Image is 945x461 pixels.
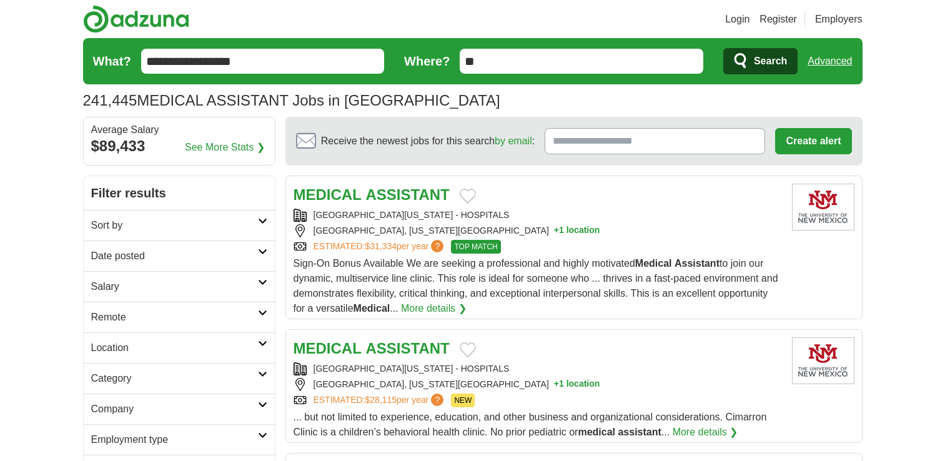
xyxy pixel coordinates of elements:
span: ... but not limited to experience, education, and other business and organizational consideration... [294,412,767,437]
div: [GEOGRAPHIC_DATA], [US_STATE][GEOGRAPHIC_DATA] [294,378,782,391]
h2: Location [91,340,258,355]
label: What? [93,52,131,71]
button: Add to favorite jobs [460,189,476,204]
a: Employment type [84,424,275,455]
a: by email [495,136,532,146]
span: Search [754,49,787,74]
strong: ASSISTANT [366,340,450,357]
h2: Sort by [91,218,258,233]
a: Advanced [808,49,852,74]
div: $89,433 [91,135,267,157]
span: $28,115 [365,395,397,405]
a: ESTIMATED:$31,334per year? [314,240,447,254]
span: TOP MATCH [451,240,500,254]
span: 241,445 [83,89,137,112]
h2: Company [91,402,258,417]
img: University of New Mexico Hospitals logo [792,184,854,230]
button: Search [723,48,798,74]
button: Add to favorite jobs [460,342,476,357]
strong: medical [578,427,615,437]
div: Average Salary [91,125,267,135]
span: ? [431,240,443,252]
h1: MEDICAL ASSISTANT Jobs in [GEOGRAPHIC_DATA] [83,92,500,109]
button: Create alert [775,128,851,154]
a: MEDICAL ASSISTANT [294,186,450,203]
a: Employers [815,12,863,27]
strong: MEDICAL [294,340,362,357]
button: +1 location [554,378,600,391]
div: [GEOGRAPHIC_DATA], [US_STATE][GEOGRAPHIC_DATA] [294,224,782,237]
h2: Date posted [91,249,258,264]
a: See More Stats ❯ [185,140,265,155]
a: MEDICAL ASSISTANT [294,340,450,357]
button: +1 location [554,224,600,237]
a: Sort by [84,210,275,240]
span: Sign-On Bonus Available We are seeking a professional and highly motivated to join our dynamic, m... [294,258,778,314]
span: Receive the newest jobs for this search : [321,134,535,149]
strong: MEDICAL [294,186,362,203]
span: NEW [451,394,475,407]
a: Remote [84,302,275,332]
h2: Category [91,371,258,386]
a: Salary [84,271,275,302]
a: More details ❯ [401,301,467,316]
a: ESTIMATED:$28,115per year? [314,394,447,407]
span: + [554,224,559,237]
strong: Medical [635,258,672,269]
a: Location [84,332,275,363]
span: + [554,378,559,391]
h2: Remote [91,310,258,325]
h2: Salary [91,279,258,294]
strong: assistant [618,427,661,437]
span: ? [431,394,443,406]
a: Company [84,394,275,424]
label: Where? [404,52,450,71]
strong: ASSISTANT [366,186,450,203]
img: Adzuna logo [83,5,189,33]
a: [GEOGRAPHIC_DATA][US_STATE] - HOSPITALS [314,210,510,220]
a: Date posted [84,240,275,271]
a: More details ❯ [673,425,738,440]
a: Category [84,363,275,394]
a: [GEOGRAPHIC_DATA][US_STATE] - HOSPITALS [314,364,510,374]
h2: Filter results [84,176,275,210]
a: Login [725,12,750,27]
span: $31,334 [365,241,397,251]
strong: Medical [354,303,390,314]
strong: Assistant [675,258,720,269]
img: University of New Mexico Hospitals logo [792,337,854,384]
h2: Employment type [91,432,258,447]
a: Register [759,12,797,27]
